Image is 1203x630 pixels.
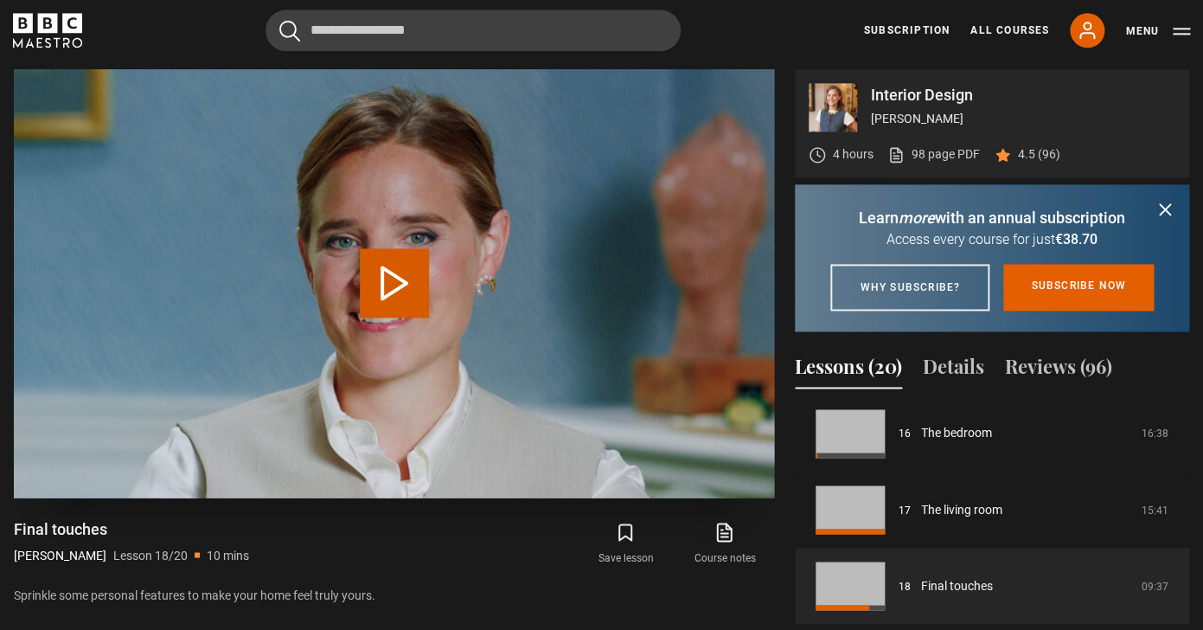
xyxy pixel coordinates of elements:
[576,518,675,569] button: Save lesson
[266,10,681,51] input: Search
[14,546,106,564] p: [PERSON_NAME]
[1055,231,1097,247] span: €38.70
[921,576,993,595] a: Final touches
[830,264,989,311] a: Why subscribe?
[816,206,1168,229] p: Learn with an annual subscription
[795,352,902,389] button: Lessons (20)
[970,22,1049,38] a: All Courses
[864,22,950,38] a: Subscription
[675,518,774,569] a: Course notes
[14,69,774,497] video-js: Video Player
[1005,352,1112,389] button: Reviews (96)
[871,110,1175,128] p: [PERSON_NAME]
[113,546,188,564] p: Lesson 18/20
[14,586,774,604] p: Sprinkle some personal features to make your home feel truly yours.
[207,546,249,564] p: 10 mins
[816,229,1168,250] p: Access every course for just
[921,424,992,442] a: The bedroom
[279,20,300,42] button: Submit the search query
[923,352,984,389] button: Details
[887,145,980,164] a: 98 page PDF
[871,87,1175,103] p: Interior Design
[1018,145,1060,164] p: 4.5 (96)
[13,13,82,48] svg: BBC Maestro
[1003,264,1154,311] a: Subscribe now
[921,500,1002,518] a: The living room
[360,248,429,318] button: Play Lesson Final touches
[899,209,935,227] i: more
[1125,22,1190,40] button: Toggle navigation
[14,518,249,539] h1: Final touches
[833,145,873,164] p: 4 hours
